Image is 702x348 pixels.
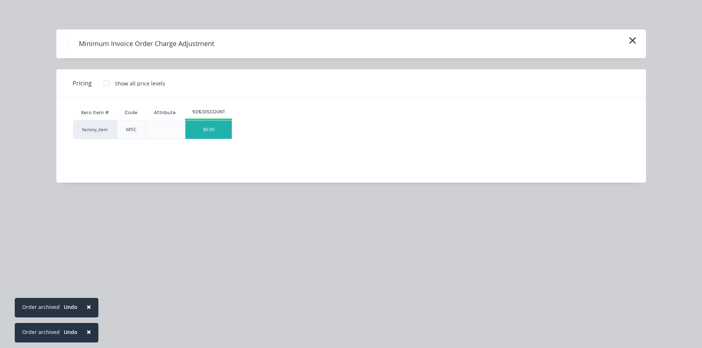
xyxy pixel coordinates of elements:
[73,120,117,139] div: factory_item
[119,103,143,122] div: Code
[185,109,232,115] div: 50% DISCOUNT
[79,323,98,341] button: Close
[126,126,137,133] div: MISC
[79,298,98,316] button: Close
[73,79,92,88] span: Pricing
[87,302,91,312] span: ×
[22,303,60,311] div: Order archived
[60,302,81,313] button: Undo
[87,327,91,337] span: ×
[60,327,81,338] button: Undo
[115,80,165,87] div: Show all price levels
[185,120,232,139] div: $0.00
[148,103,182,122] div: Attribute
[73,105,117,120] div: Xero Item #
[67,37,225,51] h4: Minimum Invoice Order Charge Adjustment
[22,328,60,336] div: Order archived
